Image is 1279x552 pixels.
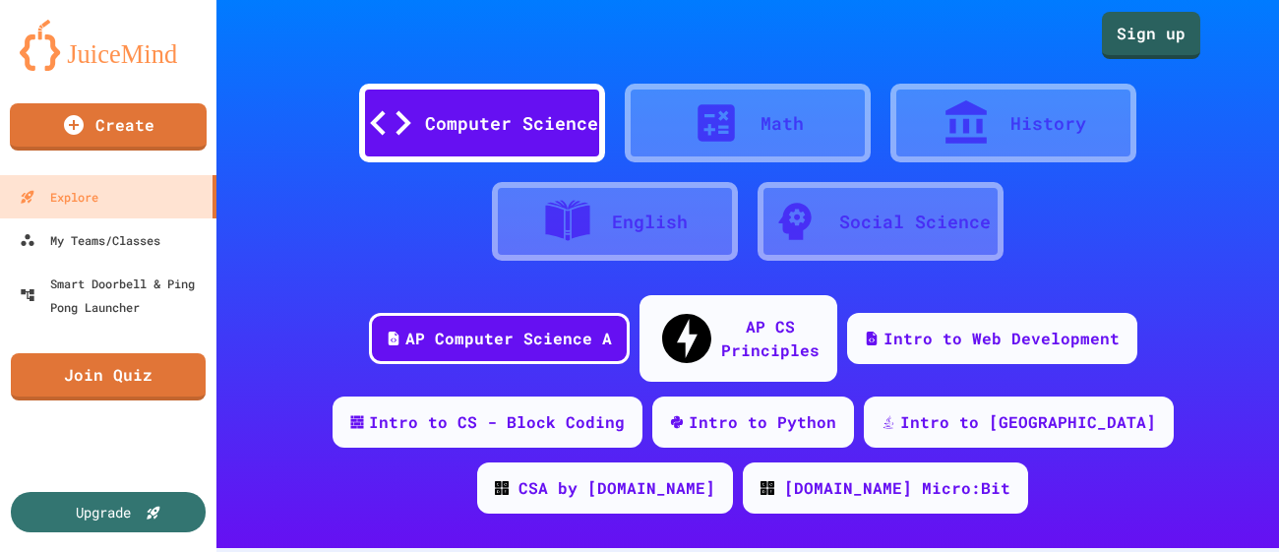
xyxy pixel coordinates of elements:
[20,228,160,252] div: My Teams/Classes
[405,327,612,350] div: AP Computer Science A
[425,110,598,137] div: Computer Science
[20,20,197,71] img: logo-orange.svg
[495,481,509,495] img: CODE_logo_RGB.png
[784,476,1010,500] div: [DOMAIN_NAME] Micro:Bit
[689,410,836,434] div: Intro to Python
[518,476,715,500] div: CSA by [DOMAIN_NAME]
[76,502,131,522] div: Upgrade
[20,185,98,209] div: Explore
[11,353,206,400] a: Join Quiz
[839,209,991,235] div: Social Science
[20,272,209,319] div: Smart Doorbell & Ping Pong Launcher
[1010,110,1086,137] div: History
[612,209,688,235] div: English
[721,315,820,362] div: AP CS Principles
[761,110,804,137] div: Math
[900,410,1156,434] div: Intro to [GEOGRAPHIC_DATA]
[10,103,207,151] a: Create
[369,410,625,434] div: Intro to CS - Block Coding
[761,481,774,495] img: CODE_logo_RGB.png
[1102,12,1200,59] a: Sign up
[883,327,1120,350] div: Intro to Web Development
